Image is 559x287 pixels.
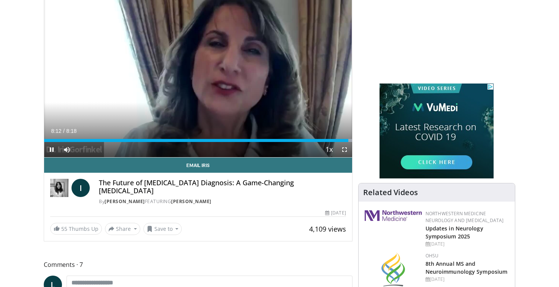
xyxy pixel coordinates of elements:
button: Fullscreen [337,142,352,157]
div: By FEATURING [99,198,346,205]
a: 55 Thumbs Up [50,223,102,235]
a: OHSU [426,252,439,259]
button: Save to [143,223,182,235]
iframe: Advertisement [380,84,494,178]
a: [PERSON_NAME] [171,198,211,205]
span: / [63,128,65,134]
a: Updates in Neurology Symposium 2025 [426,225,483,240]
button: Share [105,223,140,235]
button: Mute [59,142,75,157]
span: 8:12 [51,128,61,134]
h4: Related Videos [363,188,418,197]
a: [PERSON_NAME] [105,198,145,205]
h4: The Future of [MEDICAL_DATA] Diagnosis: A Game-Changing [MEDICAL_DATA] [99,179,346,195]
a: Northwestern Medicine Neurology and [MEDICAL_DATA] [426,210,504,224]
span: 55 [61,225,67,232]
div: [DATE] [426,276,509,283]
a: 8th Annual MS and Neuroimmunology Symposium [426,260,508,275]
img: 2a462fb6-9365-492a-ac79-3166a6f924d8.png.150x105_q85_autocrop_double_scale_upscale_version-0.2.jpg [365,210,422,221]
a: Email Iris [44,158,352,173]
a: I [71,179,90,197]
span: Comments 7 [44,260,353,270]
span: 8:18 [66,128,76,134]
span: 4,109 views [309,224,346,233]
div: [DATE] [426,241,509,248]
button: Pause [44,142,59,157]
button: Playback Rate [322,142,337,157]
div: [DATE] [325,210,346,216]
img: Dr. Iris Gorfinkel [50,179,68,197]
div: Progress Bar [44,139,352,142]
